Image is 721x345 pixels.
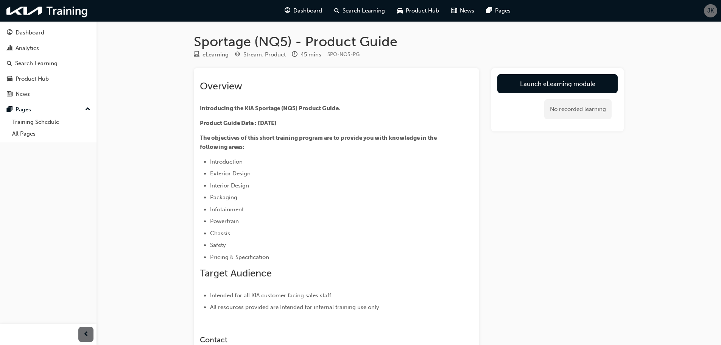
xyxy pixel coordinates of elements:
[293,6,322,15] span: Dashboard
[15,59,58,68] div: Search Learning
[3,56,93,70] a: Search Learning
[200,120,277,126] span: Product Guide Date : [DATE]
[704,4,717,17] button: JK
[285,6,290,16] span: guage-icon
[707,6,714,15] span: JK
[343,6,385,15] span: Search Learning
[3,103,93,117] button: Pages
[200,105,340,112] span: Introducing the KIA Sportage (NQ5) Product Guide.
[3,72,93,86] a: Product Hub
[334,6,339,16] span: search-icon
[210,170,251,177] span: Exterior Design
[3,87,93,101] a: News
[406,6,439,15] span: Product Hub
[194,52,199,58] span: learningResourceType_ELEARNING-icon
[328,3,391,19] a: search-iconSearch Learning
[200,80,242,92] span: Overview
[235,52,240,58] span: target-icon
[497,74,618,93] a: Launch eLearning module
[235,50,286,59] div: Stream
[495,6,511,15] span: Pages
[9,116,93,128] a: Training Schedule
[397,6,403,16] span: car-icon
[210,158,243,165] span: Introduction
[83,330,89,339] span: prev-icon
[210,242,226,248] span: Safety
[7,91,12,98] span: news-icon
[486,6,492,16] span: pages-icon
[16,105,31,114] div: Pages
[210,230,230,237] span: Chassis
[7,60,12,67] span: search-icon
[200,336,446,344] h3: Contact
[210,304,379,311] span: All resources provided are Intended for internal training use only
[9,128,93,140] a: All Pages
[7,106,12,113] span: pages-icon
[292,50,321,59] div: Duration
[16,75,49,83] div: Product Hub
[3,26,93,40] a: Dashboard
[243,50,286,59] div: Stream: Product
[16,44,39,53] div: Analytics
[7,45,12,52] span: chart-icon
[16,28,44,37] div: Dashboard
[445,3,480,19] a: news-iconNews
[200,134,438,150] span: The objectives of this short training program are to provide you with knowledge in the following ...
[210,182,249,189] span: Interior Design
[327,51,360,58] span: Learning resource code
[3,41,93,55] a: Analytics
[85,105,90,114] span: up-icon
[544,99,612,119] div: No recorded learning
[210,218,239,225] span: Powertrain
[210,194,237,201] span: Packaging
[210,292,331,299] span: Intended for all KIA customer facing sales staff
[391,3,445,19] a: car-iconProduct Hub
[200,267,272,279] span: Target Audience
[7,76,12,83] span: car-icon
[7,30,12,36] span: guage-icon
[3,24,93,103] button: DashboardAnalyticsSearch LearningProduct HubNews
[451,6,457,16] span: news-icon
[16,90,30,98] div: News
[202,50,229,59] div: eLearning
[194,33,624,50] h1: Sportage (NQ5) - Product Guide
[194,50,229,59] div: Type
[480,3,517,19] a: pages-iconPages
[460,6,474,15] span: News
[210,206,244,213] span: Infotainment
[301,50,321,59] div: 45 mins
[4,3,91,19] img: kia-training
[210,254,269,261] span: Pricing & Specification
[292,52,297,58] span: clock-icon
[279,3,328,19] a: guage-iconDashboard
